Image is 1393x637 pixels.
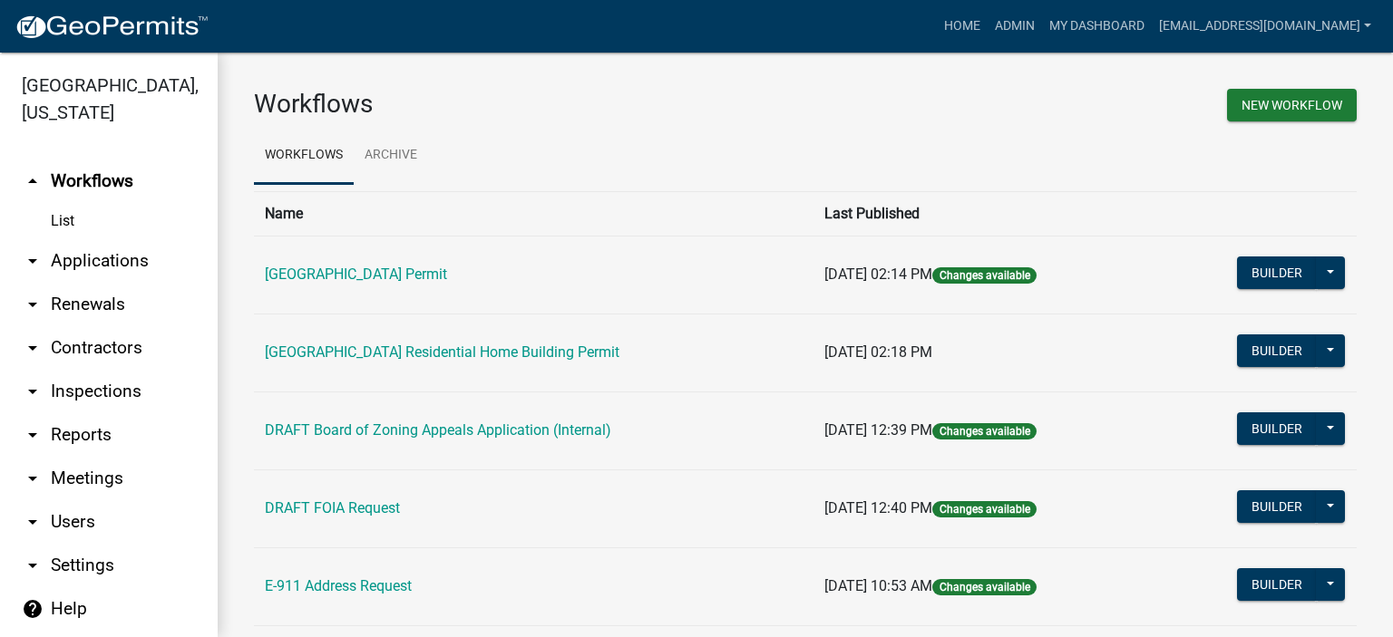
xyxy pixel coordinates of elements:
[1152,9,1378,43] a: [EMAIL_ADDRESS][DOMAIN_NAME]
[937,9,988,43] a: Home
[824,265,932,283] span: [DATE] 02:14 PM
[824,343,932,361] span: [DATE] 02:18 PM
[1237,412,1317,445] button: Builder
[988,9,1042,43] a: Admin
[265,499,400,516] a: DRAFT FOIA Request
[254,191,813,236] th: Name
[265,577,412,594] a: E-911 Address Request
[22,337,44,359] i: arrow_drop_down
[1227,89,1357,121] button: New Workflow
[22,381,44,402] i: arrow_drop_down
[1237,334,1317,367] button: Builder
[932,501,1036,517] span: Changes available
[254,127,354,185] a: Workflows
[265,343,619,361] a: [GEOGRAPHIC_DATA] Residential Home Building Permit
[254,89,792,120] h3: Workflows
[22,424,44,446] i: arrow_drop_down
[932,267,1036,284] span: Changes available
[22,468,44,489] i: arrow_drop_down
[1237,256,1317,289] button: Builder
[22,511,44,533] i: arrow_drop_down
[824,577,932,594] span: [DATE] 10:53 AM
[22,250,44,272] i: arrow_drop_down
[265,421,611,439] a: DRAFT Board of Zoning Appeals Application (Internal)
[354,127,428,185] a: Archive
[22,294,44,315] i: arrow_drop_down
[824,499,932,516] span: [DATE] 12:40 PM
[22,598,44,620] i: help
[22,555,44,576] i: arrow_drop_down
[1237,490,1317,523] button: Builder
[22,170,44,192] i: arrow_drop_up
[813,191,1161,236] th: Last Published
[824,421,932,439] span: [DATE] 12:39 PM
[1042,9,1152,43] a: My Dashboard
[265,265,447,283] a: [GEOGRAPHIC_DATA] Permit
[932,579,1036,595] span: Changes available
[1237,568,1317,601] button: Builder
[932,423,1036,439] span: Changes available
